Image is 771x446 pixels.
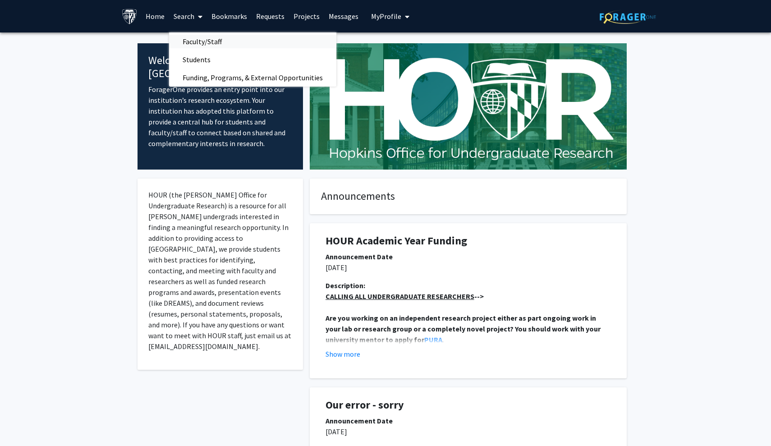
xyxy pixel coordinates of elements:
a: Bookmarks [207,0,252,32]
a: Students [169,53,336,66]
h4: Welcome to [GEOGRAPHIC_DATA] [148,54,292,80]
span: Faculty/Staff [169,32,235,51]
span: Students [169,51,224,69]
div: Announcement Date [326,415,611,426]
p: HOUR (the [PERSON_NAME] Office for Undergraduate Research) is a resource for all [PERSON_NAME] un... [148,189,292,352]
p: [DATE] [326,426,611,437]
a: Home [141,0,169,32]
strong: Are you working on an independent research project either as part ongoing work in your lab or res... [326,313,602,344]
a: PURA [424,335,442,344]
img: Cover Image [310,43,627,170]
a: Projects [289,0,324,32]
span: My Profile [371,12,401,21]
a: Messages [324,0,363,32]
img: ForagerOne Logo [600,10,656,24]
strong: --> [326,292,484,301]
a: Funding, Programs, & External Opportunities [169,71,336,84]
p: . [326,313,611,345]
p: [DATE] [326,262,611,273]
iframe: Chat [7,405,38,439]
a: Faculty/Staff [169,35,336,48]
button: Show more [326,349,360,359]
a: Search [169,0,207,32]
u: CALLING ALL UNDERGRADUATE RESEARCHERS [326,292,474,301]
p: ForagerOne provides an entry point into our institution’s research ecosystem. Your institution ha... [148,84,292,149]
h1: HOUR Academic Year Funding [326,234,611,248]
h4: Announcements [321,190,615,203]
span: Funding, Programs, & External Opportunities [169,69,336,87]
img: Johns Hopkins University Logo [122,9,138,24]
div: Description: [326,280,611,291]
h1: Our error - sorry [326,399,611,412]
a: Requests [252,0,289,32]
div: Announcement Date [326,251,611,262]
